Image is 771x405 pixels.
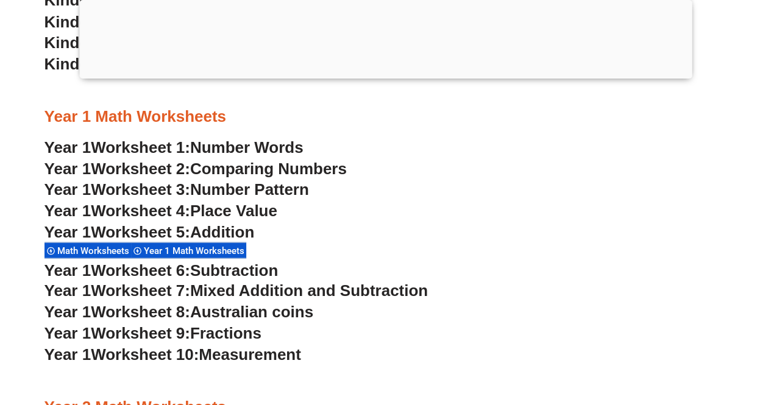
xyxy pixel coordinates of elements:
[44,12,94,30] span: Kinder
[91,159,190,177] span: Worksheet 2:
[44,138,304,156] a: Year 1Worksheet 1:Number Words
[190,159,347,177] span: Comparing Numbers
[91,180,190,198] span: Worksheet 3:
[57,245,133,256] span: Math Worksheets
[190,261,278,279] span: Subtraction
[44,242,131,258] div: Math Worksheets
[44,302,313,320] a: Year 1Worksheet 8:Australian coins
[190,281,428,299] span: Mixed Addition and Subtraction
[44,180,309,198] a: Year 1Worksheet 3:Number Pattern
[568,267,771,405] iframe: Chat Widget
[91,222,190,241] span: Worksheet 5:
[44,323,261,342] a: Year 1Worksheet 9:Fractions
[190,138,304,156] span: Number Words
[44,33,94,51] span: Kinder
[44,159,347,177] a: Year 1Worksheet 2:Comparing Numbers
[91,323,190,342] span: Worksheet 9:
[44,201,277,219] a: Year 1Worksheet 4:Place Value
[44,261,279,279] a: Year 1Worksheet 6:Subtraction
[91,138,190,156] span: Worksheet 1:
[190,180,309,198] span: Number Pattern
[44,54,94,72] span: Kinder
[91,281,190,299] span: Worksheet 7:
[144,245,248,256] span: Year 1 Math Worksheets
[131,242,246,258] div: Year 1 Math Worksheets
[190,302,313,320] span: Australian coins
[44,345,301,363] a: Year 1Worksheet 10:Measurement
[44,281,428,299] a: Year 1Worksheet 7:Mixed Addition and Subtraction
[91,345,199,363] span: Worksheet 10:
[44,106,727,127] h3: Year 1 Math Worksheets
[91,201,190,219] span: Worksheet 4:
[44,222,255,241] a: Year 1Worksheet 5:Addition
[91,302,190,320] span: Worksheet 8:
[190,222,254,241] span: Addition
[190,201,277,219] span: Place Value
[199,345,301,363] span: Measurement
[190,323,261,342] span: Fractions
[91,261,190,279] span: Worksheet 6:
